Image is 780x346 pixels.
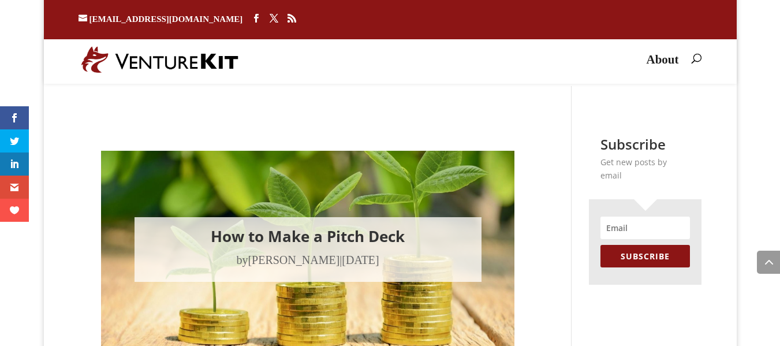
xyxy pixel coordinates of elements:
[600,156,690,182] p: Get new posts by email
[79,14,243,24] a: [EMAIL_ADDRESS][DOMAIN_NAME]
[621,251,670,262] span: SUBSCRIBE
[152,229,464,250] h1: How to Make a Pitch Deck
[81,46,238,73] img: VentureKit
[152,250,464,270] p: by |
[342,254,379,266] span: [DATE]
[600,245,690,267] button: SUBSCRIBE
[600,137,690,152] h2: Subscribe
[248,254,339,266] a: [PERSON_NAME]
[600,217,690,239] input: Email
[646,55,678,75] a: About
